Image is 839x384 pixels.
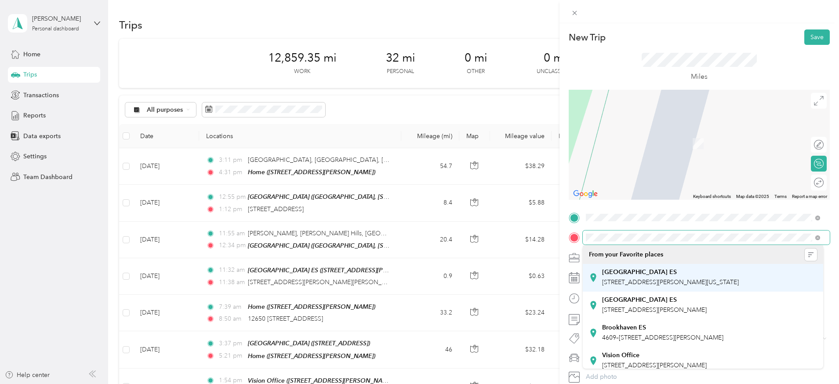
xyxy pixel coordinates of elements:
[602,306,707,314] span: [STREET_ADDRESS][PERSON_NAME]
[602,296,677,304] strong: [GEOGRAPHIC_DATA] ES
[736,194,769,199] span: Map data ©2025
[691,71,708,82] p: Miles
[571,188,600,200] img: Google
[693,194,731,200] button: Keyboard shortcuts
[792,194,827,199] a: Report a map error
[790,335,839,384] iframe: Everlance-gr Chat Button Frame
[602,268,677,276] strong: [GEOGRAPHIC_DATA] ES
[602,278,739,286] span: [STREET_ADDRESS][PERSON_NAME][US_STATE]
[774,194,787,199] a: Terms
[602,351,639,359] strong: Vision Office
[571,188,600,200] a: Open this area in Google Maps (opens a new window)
[602,324,646,332] strong: Brookhaven ES
[602,334,723,341] span: 4609–[STREET_ADDRESS][PERSON_NAME]
[804,29,830,45] button: Save
[569,31,606,44] p: New Trip
[589,251,663,259] span: From your Favorite places
[583,371,830,383] button: Add photo
[602,362,707,369] span: [STREET_ADDRESS][PERSON_NAME]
